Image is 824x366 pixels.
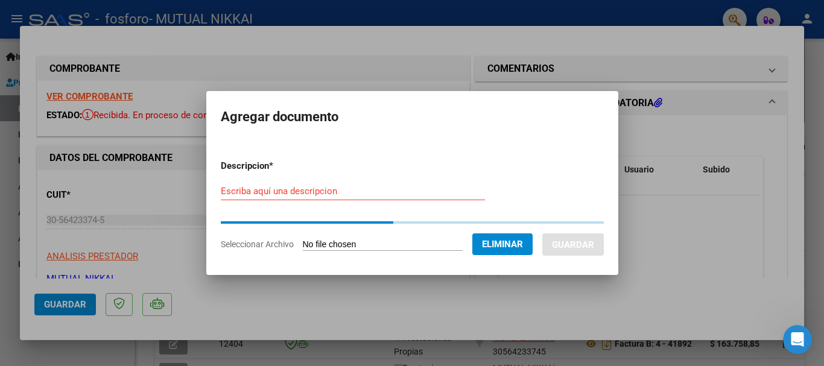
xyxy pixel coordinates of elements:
[221,106,604,128] h2: Agregar documento
[552,239,594,250] span: Guardar
[221,239,294,249] span: Seleccionar Archivo
[221,159,336,173] p: Descripcion
[783,325,812,354] iframe: Intercom live chat
[542,233,604,256] button: Guardar
[472,233,533,255] button: Eliminar
[482,239,523,250] span: Eliminar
